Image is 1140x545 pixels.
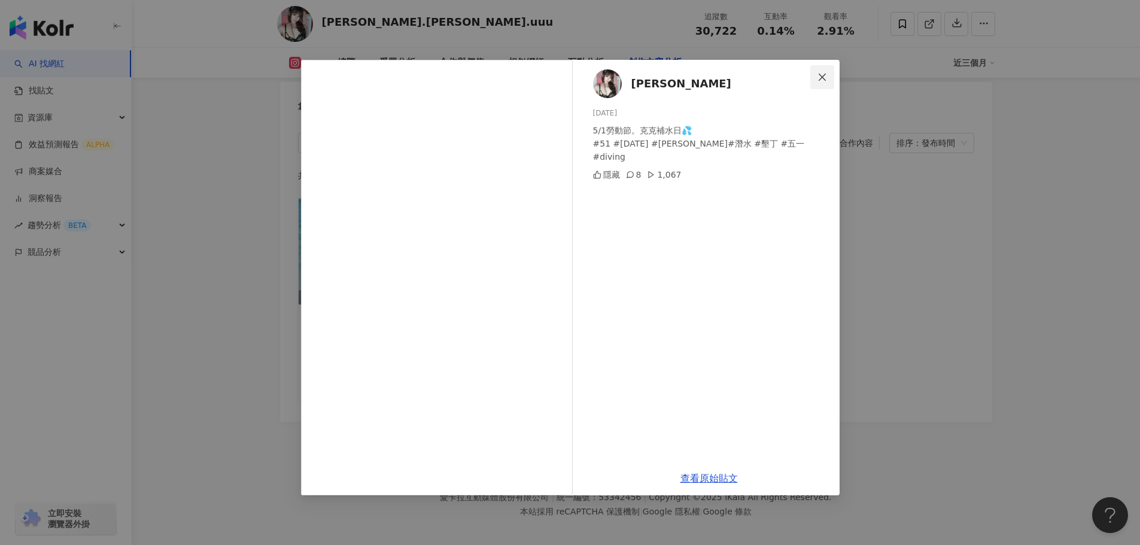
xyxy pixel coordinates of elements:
a: 查看原始貼文 [680,473,738,484]
div: 隱藏 [593,168,620,181]
a: KOL Avatar[PERSON_NAME] [593,69,813,98]
img: KOL Avatar [593,69,622,98]
div: 5/1勞動節。克克補水日💦 #51 #[DATE] #[PERSON_NAME]#潛水 #墾丁 #五一 #diving [593,124,830,163]
span: [PERSON_NAME] [631,75,731,92]
button: Close [810,65,834,89]
div: [DATE] [593,108,830,119]
span: close [817,72,827,82]
div: 8 [626,168,642,181]
div: 1,067 [647,168,681,181]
